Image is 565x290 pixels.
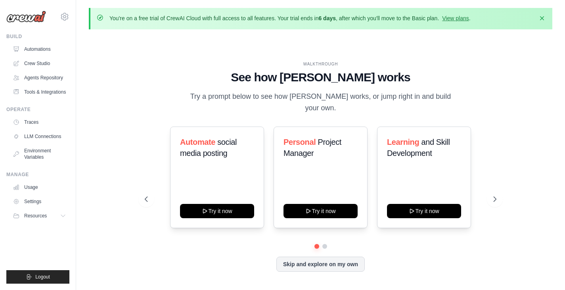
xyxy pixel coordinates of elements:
[180,138,237,157] span: social media posting
[10,71,69,84] a: Agents Repository
[283,138,316,146] span: Personal
[6,106,69,113] div: Operate
[10,86,69,98] a: Tools & Integrations
[276,257,365,272] button: Skip and explore on my own
[283,138,341,157] span: Project Manager
[387,138,419,146] span: Learning
[442,15,469,21] a: View plans
[145,61,496,67] div: WALKTHROUGH
[180,138,215,146] span: Automate
[188,91,454,114] p: Try a prompt below to see how [PERSON_NAME] works, or jump right in and build your own.
[10,130,69,143] a: LLM Connections
[10,57,69,70] a: Crew Studio
[6,33,69,40] div: Build
[145,70,496,85] h1: See how [PERSON_NAME] works
[10,195,69,208] a: Settings
[10,181,69,194] a: Usage
[6,11,46,23] img: Logo
[24,213,47,219] span: Resources
[35,274,50,280] span: Logout
[318,15,336,21] strong: 6 days
[180,204,254,218] button: Try it now
[387,204,461,218] button: Try it now
[109,14,471,22] p: You're on a free trial of CrewAI Cloud with full access to all features. Your trial ends in , aft...
[283,204,358,218] button: Try it now
[10,116,69,129] a: Traces
[6,171,69,178] div: Manage
[6,270,69,284] button: Logout
[10,209,69,222] button: Resources
[10,144,69,163] a: Environment Variables
[10,43,69,56] a: Automations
